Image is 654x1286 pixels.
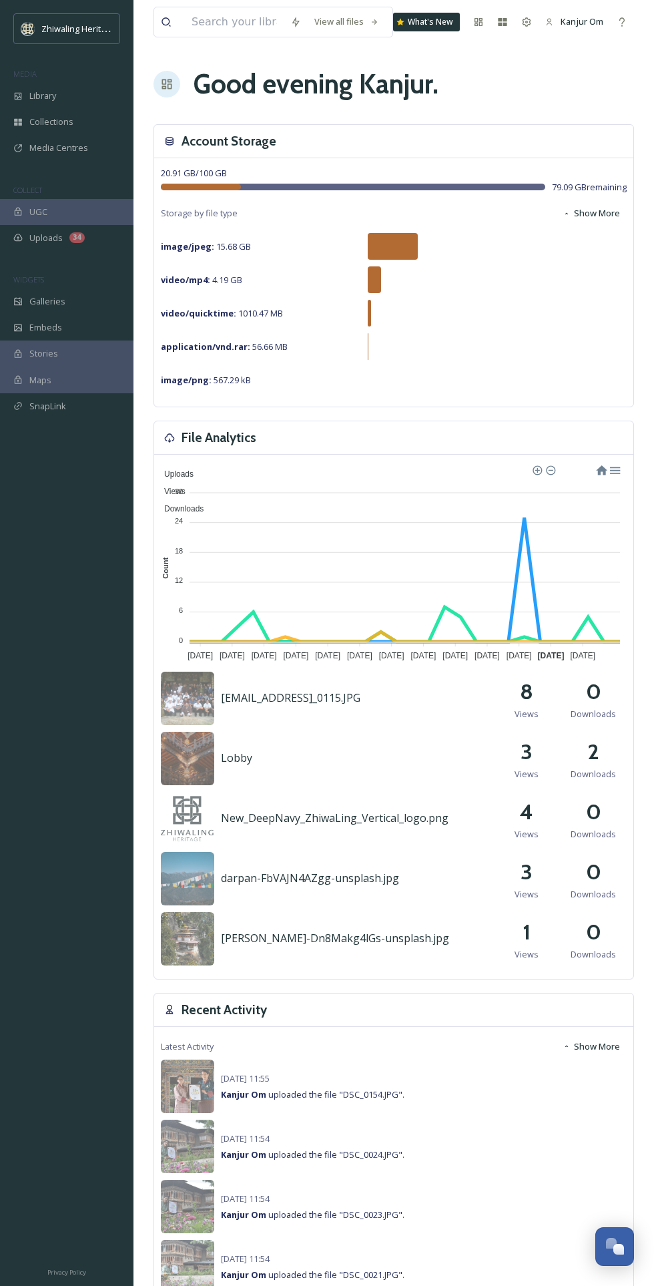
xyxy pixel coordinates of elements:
span: Downloads [571,768,616,781]
h2: 0 [586,796,601,828]
strong: application/vnd.rar : [161,341,250,353]
span: 79.09 GB remaining [552,181,627,194]
span: darpan-FbVAJN4AZgg-unsplash.jpg [221,871,399,885]
span: SnapLink [29,400,66,413]
tspan: [DATE] [347,651,372,660]
img: 2925b0b1-d902-4652-9ad3-4a7ce090e335.jpg [161,792,214,845]
span: Embeds [29,321,62,334]
div: View all files [308,9,386,35]
tspan: 30 [175,487,183,495]
input: Search your library [185,7,284,37]
strong: Kanjur Om [221,1148,266,1160]
tspan: 18 [175,547,183,555]
h2: 2 [587,736,599,768]
tspan: [DATE] [188,651,213,660]
div: Reset Zoom [595,463,607,475]
button: Show More [556,1034,627,1060]
span: uploaded the file "DSC_0021.JPG". [221,1269,404,1281]
span: Privacy Policy [47,1268,86,1277]
span: Galleries [29,295,65,308]
span: Media Centres [29,142,88,154]
div: Menu [609,463,620,475]
span: uploaded the file "DSC_0154.JPG". [221,1088,404,1100]
tspan: [DATE] [411,651,436,660]
span: Downloads [154,504,204,513]
img: Screenshot%202025-04-29%20at%2011.05.50.png [21,22,35,35]
strong: image/jpeg : [161,240,214,252]
strong: video/mp4 : [161,274,210,286]
img: 49834ae7-0dcb-46b2-87a2-4da889a79706.jpg [161,732,214,785]
img: 874176df-ed7b-47d2-8bbb-b85ae9e5ce1e.jpg [161,1120,214,1173]
tspan: [DATE] [570,651,595,660]
span: Views [515,768,539,781]
h2: 8 [520,676,533,708]
span: uploaded the file "DSC_0024.JPG". [221,1148,404,1160]
img: 5de422a6-3472-4173-8dfb-80a643e286db.jpg [161,672,214,725]
h2: 0 [586,856,601,888]
span: Views [154,487,186,496]
h3: File Analytics [182,428,256,447]
strong: image/png : [161,374,212,386]
span: [EMAIL_ADDRESS]_0115.JPG [221,690,360,705]
tspan: [DATE] [315,651,340,660]
h1: Good evening Kanjur . [194,64,438,104]
tspan: [DATE] [283,651,308,660]
span: MEDIA [13,69,37,79]
span: Maps [29,374,51,387]
span: Views [515,828,539,841]
span: Stories [29,347,58,360]
div: Zoom In [532,465,541,474]
tspan: 6 [179,606,183,614]
tspan: [DATE] [538,651,565,660]
span: [DATE] 11:54 [221,1193,270,1205]
strong: video/quicktime : [161,307,236,319]
span: Lobby [221,751,252,765]
h2: 0 [586,916,601,948]
h2: 1 [523,916,531,948]
h3: Recent Activity [182,1000,267,1020]
span: Downloads [571,948,616,961]
h3: Account Storage [182,132,276,151]
span: Views [515,948,539,961]
span: Storage by file type [161,207,238,220]
a: What's New [393,13,460,31]
img: cd00b6ec-f953-44b7-b4cc-e17ddbf2764a.jpg [161,1060,214,1113]
span: Collections [29,116,73,128]
span: Downloads [571,888,616,901]
tspan: [DATE] [252,651,277,660]
span: 20.91 GB / 100 GB [161,167,227,179]
a: Kanjur Om [539,9,610,35]
span: 4.19 GB [161,274,242,286]
span: COLLECT [13,185,42,195]
text: Count [161,558,170,579]
img: c8e8e937-53f1-45cb-a54d-ddd30719e8fc.jpg [161,852,214,905]
span: 15.68 GB [161,240,251,252]
a: Privacy Policy [47,1263,86,1279]
img: eb2de518-119d-44bf-87a7-4ed85ab7e10c.jpg [161,1180,214,1233]
h2: 3 [521,856,533,888]
button: Open Chat [595,1227,634,1266]
span: Kanjur Om [561,15,603,27]
tspan: [DATE] [379,651,404,660]
strong: Kanjur Om [221,1209,266,1221]
span: UGC [29,206,47,218]
span: Latest Activity [161,1040,214,1053]
tspan: [DATE] [507,651,532,660]
span: [DATE] 11:54 [221,1253,270,1265]
strong: Kanjur Om [221,1088,266,1100]
h2: 0 [586,676,601,708]
span: Downloads [571,828,616,841]
div: 34 [69,232,85,243]
span: Views [515,888,539,901]
span: 56.66 MB [161,341,288,353]
span: [PERSON_NAME]-Dn8Makg4lGs-unsplash.jpg [221,931,449,945]
span: Views [515,708,539,720]
tspan: 12 [175,576,183,584]
tspan: [DATE] [442,651,468,660]
span: 567.29 kB [161,374,251,386]
span: [DATE] 11:54 [221,1132,270,1144]
span: [DATE] 11:55 [221,1072,270,1084]
span: uploaded the file "DSC_0023.JPG". [221,1209,404,1221]
tspan: 0 [179,636,183,644]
